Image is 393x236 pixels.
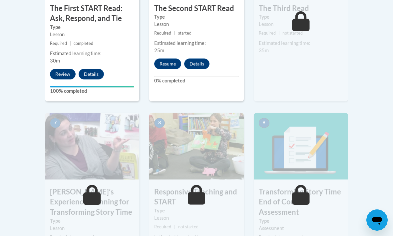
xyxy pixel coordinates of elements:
[50,31,134,38] div: Lesson
[154,48,164,53] span: 25m
[259,48,269,53] span: 35m
[259,31,276,36] span: Required
[254,113,348,179] img: Course Image
[149,113,243,179] img: Course Image
[154,224,171,229] span: Required
[149,3,243,14] h3: The Second START Read
[154,118,165,128] span: 8
[278,31,280,36] span: |
[50,86,134,87] div: Your progress
[50,118,61,128] span: 7
[366,209,388,231] iframe: Button to launch messaging window
[184,59,209,69] button: Details
[254,3,348,14] h3: The Third Read
[45,113,139,179] img: Course Image
[259,13,343,21] label: Type
[154,31,171,36] span: Required
[174,224,176,229] span: |
[154,59,181,69] button: Resume
[282,31,303,36] span: not started
[259,21,343,28] div: Lesson
[50,225,134,232] div: Lesson
[154,214,238,222] div: Lesson
[149,187,243,207] h3: Responsive Teaching and START
[154,77,238,84] label: 0% completed
[50,87,134,95] label: 100% completed
[45,3,139,24] h3: The First START Read: Ask, Respond, and Tie
[50,69,76,79] button: Review
[178,31,192,36] span: started
[259,40,343,47] div: Estimated learning time:
[45,187,139,217] h3: [PERSON_NAME]’s Experience Planning for Transforming Story Time
[259,217,343,225] label: Type
[259,225,343,232] div: Assessment
[154,40,238,47] div: Estimated learning time:
[70,41,71,46] span: |
[79,69,104,79] button: Details
[50,41,67,46] span: Required
[50,58,60,63] span: 30m
[154,21,238,28] div: Lesson
[154,207,238,214] label: Type
[50,217,134,225] label: Type
[178,224,198,229] span: not started
[50,50,134,57] div: Estimated learning time:
[254,187,348,217] h3: Transforming Story Time End of Course Assessment
[174,31,176,36] span: |
[259,118,269,128] span: 9
[74,41,93,46] span: completed
[154,13,238,21] label: Type
[50,24,134,31] label: Type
